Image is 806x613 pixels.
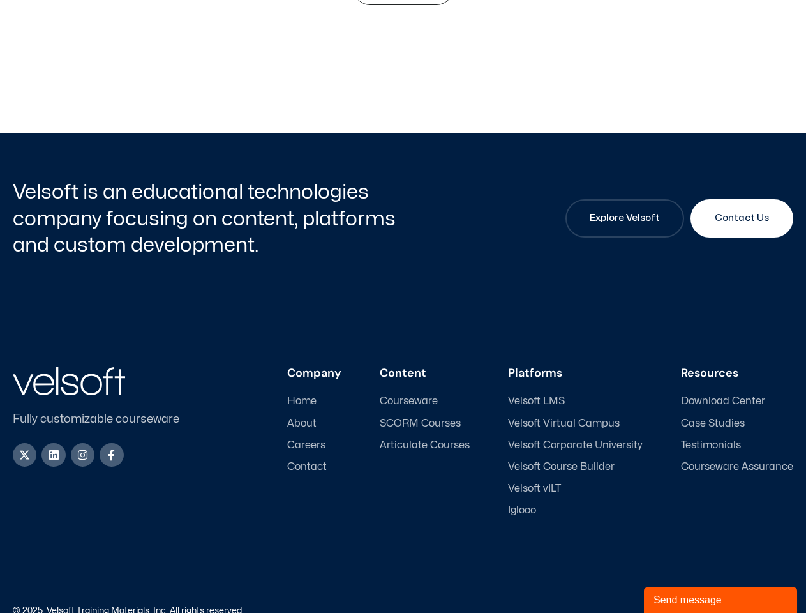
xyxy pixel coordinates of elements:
h3: Company [287,367,341,381]
a: Contact [287,461,341,473]
a: About [287,418,341,430]
a: Careers [287,439,341,451]
h3: Resources [681,367,793,381]
span: Velsoft vILT [508,483,561,495]
p: Fully customizable courseware [13,411,200,428]
span: Velsoft LMS [508,395,565,407]
a: Velsoft Corporate University [508,439,643,451]
a: Articulate Courses [380,439,470,451]
span: Testimonials [681,439,741,451]
a: Contact Us [690,199,793,238]
a: Explore Velsoft [565,199,684,238]
span: Home [287,395,317,407]
h2: Velsoft is an educational technologies company focusing on content, platforms and custom developm... [13,179,400,259]
span: Velsoft Course Builder [508,461,615,473]
span: Careers [287,439,325,451]
a: Download Center [681,395,793,407]
span: Download Center [681,395,765,407]
iframe: chat widget [644,585,800,613]
span: Courseware [380,395,438,407]
span: SCORM Courses [380,418,461,430]
a: Courseware [380,395,470,407]
a: Case Studies [681,418,793,430]
a: Courseware Assurance [681,461,793,473]
a: Iglooo [508,504,643,517]
a: SCORM Courses [380,418,470,430]
a: Velsoft vILT [508,483,643,495]
a: Velsoft LMS [508,395,643,407]
span: Iglooo [508,504,536,517]
span: Velsoft Virtual Campus [508,418,620,430]
a: Testimonials [681,439,793,451]
span: About [287,418,317,430]
h3: Content [380,367,470,381]
h3: Platforms [508,367,643,381]
span: Explore Velsoft [590,211,660,226]
a: Home [287,395,341,407]
span: Contact Us [715,211,769,226]
span: Contact [287,461,327,473]
a: Velsoft Virtual Campus [508,418,643,430]
span: Case Studies [681,418,745,430]
a: Velsoft Course Builder [508,461,643,473]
